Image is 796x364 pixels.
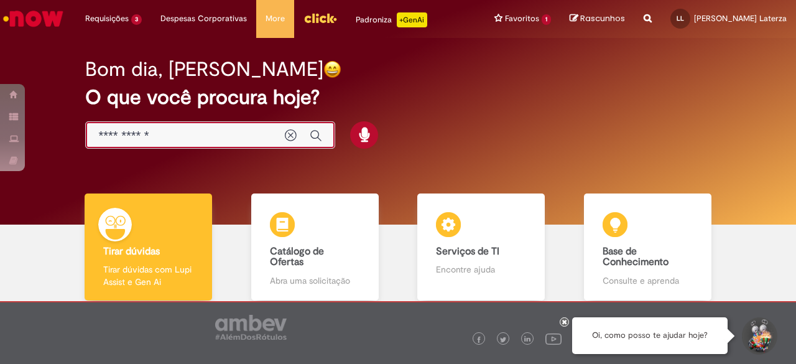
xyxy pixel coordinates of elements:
a: Catálogo de Ofertas Abra uma solicitação [232,194,399,301]
p: Consulte e aprenda [603,274,693,287]
a: Rascunhos [570,13,625,25]
p: +GenAi [397,12,427,27]
img: ServiceNow [1,6,65,31]
a: Base de Conhecimento Consulte e aprenda [565,194,731,301]
span: Despesas Corporativas [160,12,247,25]
b: Serviços de TI [436,245,499,258]
span: 3 [131,14,142,25]
p: Encontre ajuda [436,263,526,276]
img: logo_footer_facebook.png [476,337,482,343]
h2: O que você procura hoje? [85,86,710,108]
img: logo_footer_youtube.png [545,330,562,347]
span: Favoritos [505,12,539,25]
img: logo_footer_twitter.png [500,337,506,343]
img: happy-face.png [323,60,341,78]
b: Tirar dúvidas [103,245,160,258]
img: logo_footer_linkedin.png [524,336,530,343]
p: Abra uma solicitação [270,274,360,287]
span: Requisições [85,12,129,25]
div: Padroniza [356,12,427,27]
div: Oi, como posso te ajudar hoje? [572,317,728,354]
span: More [266,12,285,25]
a: Serviços de TI Encontre ajuda [398,194,565,301]
span: Rascunhos [580,12,625,24]
img: click_logo_yellow_360x200.png [303,9,337,27]
h2: Bom dia, [PERSON_NAME] [85,58,323,80]
b: Catálogo de Ofertas [270,245,324,269]
span: [PERSON_NAME] Laterza [694,13,787,24]
a: Tirar dúvidas Tirar dúvidas com Lupi Assist e Gen Ai [65,194,232,301]
b: Base de Conhecimento [603,245,669,269]
span: 1 [542,14,551,25]
span: LL [677,14,684,22]
img: logo_footer_ambev_rotulo_gray.png [215,315,287,340]
p: Tirar dúvidas com Lupi Assist e Gen Ai [103,263,193,288]
button: Iniciar Conversa de Suporte [740,317,777,355]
